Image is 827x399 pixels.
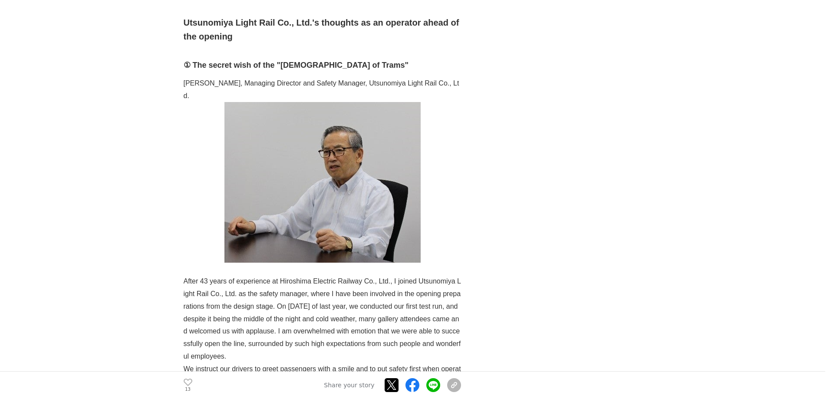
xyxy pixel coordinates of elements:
font: Utsunomiya Light Rail Co., Ltd.'s thoughts as an operator ahead of the opening [184,18,461,41]
font: 13 [185,387,191,392]
img: thumbnail_436828d0-35f0-11ee-8bb1-4fa7d4382ce2.jpg [224,102,421,263]
font: [PERSON_NAME], Managing Director and Safety Manager, Utsunomiya Light Rail Co., Ltd. [184,79,459,99]
font: Share your story [324,382,374,389]
font: ① The secret wish of the "[DEMOGRAPHIC_DATA] of Trams" [184,61,409,69]
font: After 43 years of experience at Hiroshima Electric Railway Co., Ltd., I joined Utsunomiya Light R... [184,277,461,360]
